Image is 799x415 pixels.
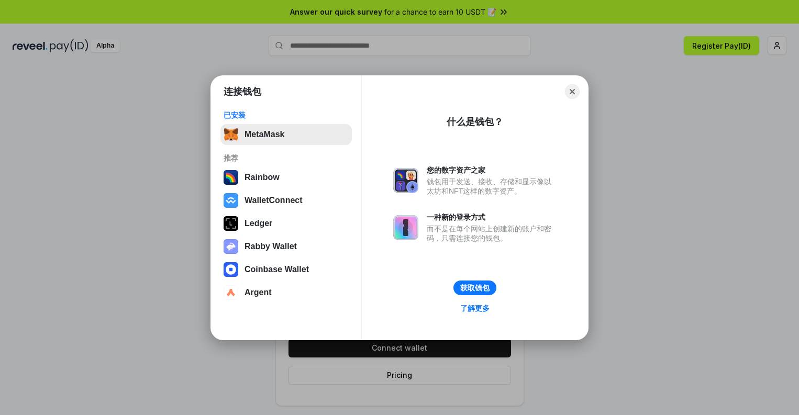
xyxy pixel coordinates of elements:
div: Argent [245,288,272,297]
button: 获取钱包 [453,281,496,295]
img: svg+xml,%3Csvg%20width%3D%2228%22%20height%3D%2228%22%20viewBox%3D%220%200%2028%2028%22%20fill%3D... [224,285,238,300]
a: 了解更多 [454,301,496,315]
div: Rabby Wallet [245,242,297,251]
div: 而不是在每个网站上创建新的账户和密码，只需连接您的钱包。 [427,224,557,243]
img: svg+xml,%3Csvg%20width%3D%2228%22%20height%3D%2228%22%20viewBox%3D%220%200%2028%2028%22%20fill%3D... [224,193,238,208]
div: 您的数字资产之家 [427,165,557,175]
img: svg+xml,%3Csvg%20width%3D%22120%22%20height%3D%22120%22%20viewBox%3D%220%200%20120%20120%22%20fil... [224,170,238,185]
div: 推荐 [224,153,349,163]
div: Rainbow [245,173,280,182]
div: 了解更多 [460,304,490,313]
button: MetaMask [220,124,352,145]
button: Close [565,84,580,99]
div: 一种新的登录方式 [427,212,557,222]
img: svg+xml,%3Csvg%20fill%3D%22none%22%20height%3D%2233%22%20viewBox%3D%220%200%2035%2033%22%20width%... [224,127,238,142]
button: Ledger [220,213,352,234]
div: 获取钱包 [460,283,490,293]
div: 已安装 [224,110,349,120]
div: Coinbase Wallet [245,265,309,274]
div: 钱包用于发送、接收、存储和显示像以太坊和NFT这样的数字资产。 [427,177,557,196]
div: MetaMask [245,130,284,139]
img: svg+xml,%3Csvg%20xmlns%3D%22http%3A%2F%2Fwww.w3.org%2F2000%2Fsvg%22%20fill%3D%22none%22%20viewBox... [224,239,238,254]
h1: 连接钱包 [224,85,261,98]
button: Coinbase Wallet [220,259,352,280]
img: svg+xml,%3Csvg%20xmlns%3D%22http%3A%2F%2Fwww.w3.org%2F2000%2Fsvg%22%20width%3D%2228%22%20height%3... [224,216,238,231]
img: svg+xml,%3Csvg%20xmlns%3D%22http%3A%2F%2Fwww.w3.org%2F2000%2Fsvg%22%20fill%3D%22none%22%20viewBox... [393,215,418,240]
div: WalletConnect [245,196,303,205]
button: WalletConnect [220,190,352,211]
button: Argent [220,282,352,303]
img: svg+xml,%3Csvg%20xmlns%3D%22http%3A%2F%2Fwww.w3.org%2F2000%2Fsvg%22%20fill%3D%22none%22%20viewBox... [393,168,418,193]
button: Rabby Wallet [220,236,352,257]
div: 什么是钱包？ [447,116,503,128]
div: Ledger [245,219,272,228]
img: svg+xml,%3Csvg%20width%3D%2228%22%20height%3D%2228%22%20viewBox%3D%220%200%2028%2028%22%20fill%3D... [224,262,238,277]
button: Rainbow [220,167,352,188]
